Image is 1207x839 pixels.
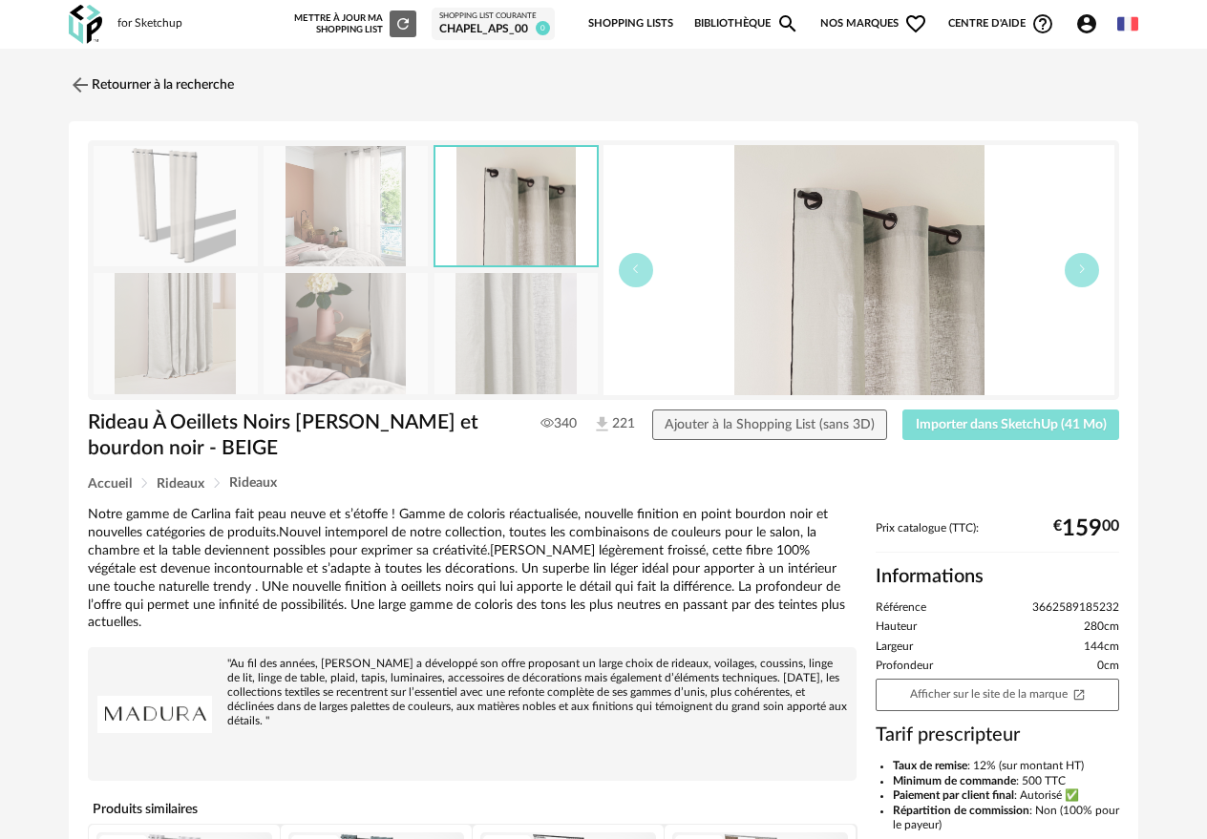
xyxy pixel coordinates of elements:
img: rideau-a-oeillets-noirs_CARLINA_006498_N2G_4.jpg [264,146,428,267]
span: Account Circle icon [1075,12,1107,35]
a: Afficher sur le site de la marqueOpen In New icon [876,679,1119,711]
b: Minimum de commande [893,775,1016,787]
h2: Informations [876,564,1119,589]
a: Retourner à la recherche [69,64,234,106]
span: Profondeur [876,659,933,674]
span: Largeur [876,640,913,655]
li: : 500 TTC [893,774,1119,789]
img: rideau-a-oeillets-noirs_CARLINA_006498_N2G_6.jpg [94,273,258,394]
img: brand logo [97,657,212,771]
div: Mettre à jour ma Shopping List [294,10,416,37]
img: rideau-a-oeillets-noirs_CARLINA_006498_N2G_8.jpg [434,273,599,394]
div: Shopping List courante [439,11,547,21]
img: rideau-a-oeillets-noirs_CARLINA_006498_N2G_5.jpg [435,147,598,266]
b: Répartition de commission [893,805,1029,816]
span: Rideaux [229,476,277,490]
button: Importer dans SketchUp (41 Mo) [902,409,1119,440]
span: Open In New icon [1072,687,1086,700]
span: Refresh icon [394,19,412,29]
span: Nos marques [820,4,927,44]
img: fr [1117,13,1138,34]
h1: Rideau À Oeillets Noirs [PERSON_NAME] et bourdon noir - BEIGE [88,409,506,462]
span: Magnify icon [776,12,799,35]
span: Rideaux [157,477,204,491]
a: BibliothèqueMagnify icon [694,4,799,44]
span: Help Circle Outline icon [1031,12,1054,35]
div: Breadcrumb [88,476,1119,491]
img: rideau-a-oeillets-noirs_CARLINA_006498_N2G_7.jpg [264,273,428,394]
span: Account Circle icon [1075,12,1098,35]
li: : Autorisé ✅ [893,788,1119,804]
h3: Tarif prescripteur [876,723,1119,747]
span: 340 [540,415,577,432]
span: Heart Outline icon [904,12,927,35]
img: rideau-a-oeillets-noirs_CARLINA_006498_N2G_5.jpg [603,145,1114,395]
img: OXP [69,5,102,44]
h4: Produits similaires [88,796,857,823]
span: 3662589185232 [1032,600,1119,616]
li: : Non (100% pour le payeur) [893,804,1119,833]
a: Shopping List courante Chapel_APS_00 0 [439,11,547,36]
img: svg+xml;base64,PHN2ZyB3aWR0aD0iMjQiIGhlaWdodD0iMjQiIHZpZXdCb3g9IjAgMCAyNCAyNCIgZmlsbD0ibm9uZSIgeG... [69,73,92,96]
li: : 12% (sur montant HT) [893,759,1119,774]
div: "Au fil des années, [PERSON_NAME] a développé son offre proposant un large choix de rideaux, voil... [97,657,847,728]
div: Chapel_APS_00 [439,22,547,37]
span: 0cm [1097,659,1119,674]
span: 221 [592,414,619,434]
span: Accueil [88,477,132,491]
span: Hauteur [876,619,917,635]
button: Ajouter à la Shopping List (sans 3D) [652,409,888,440]
b: Taux de remise [893,760,967,771]
span: Ajouter à la Shopping List (sans 3D) [665,418,875,431]
img: Téléchargements [592,414,612,434]
span: Importer dans SketchUp (41 Mo) [916,418,1107,431]
div: € 00 [1053,522,1119,535]
span: Centre d'aideHelp Circle Outline icon [948,12,1054,35]
span: 144cm [1084,640,1119,655]
span: Référence [876,600,926,616]
span: 280cm [1084,619,1119,635]
div: for Sketchup [117,16,182,31]
span: 159 [1062,522,1102,535]
img: thumbnail.png [94,146,258,267]
div: Prix catalogue (TTC): [876,521,1119,553]
div: Notre gamme de Carlina fait peau neuve et s’étoffe ! Gamme de coloris réactualisée, nouvelle fini... [88,506,857,632]
b: Paiement par client final [893,789,1014,801]
span: 0 [536,21,550,35]
a: Shopping Lists [588,4,673,44]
